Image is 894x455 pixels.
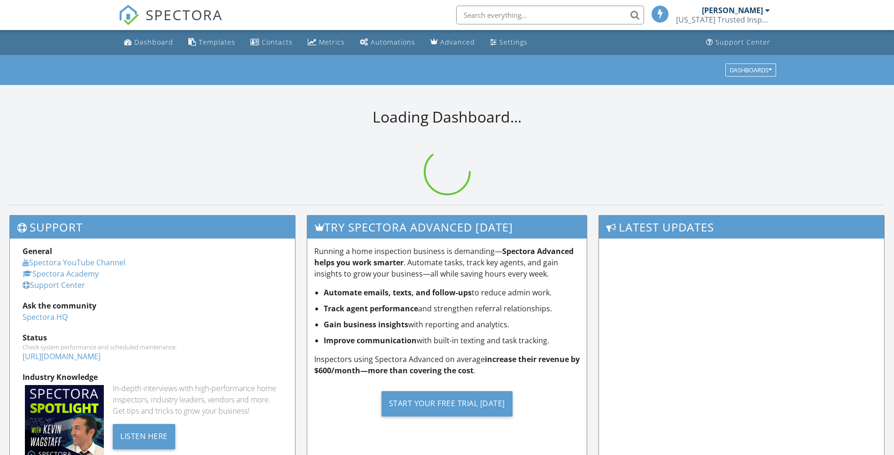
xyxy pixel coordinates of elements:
a: Dashboard [120,34,177,51]
div: Contacts [262,38,293,46]
div: Advanced [440,38,475,46]
a: SPECTORA [118,13,223,32]
a: Contacts [247,34,296,51]
li: with built-in texting and task tracking. [324,335,580,346]
span: SPECTORA [146,5,223,24]
div: Dashboards [730,67,772,73]
a: Settings [486,34,531,51]
div: Start Your Free Trial [DATE] [381,391,513,416]
strong: Improve communication [324,335,417,346]
div: Settings [499,38,528,46]
strong: Track agent performance [324,303,418,314]
strong: Spectora Advanced helps you work smarter [314,246,574,268]
strong: Automate emails, texts, and follow-ups [324,287,472,298]
li: and strengthen referral relationships. [324,303,580,314]
div: Automations [371,38,415,46]
div: Check system performance and scheduled maintenance. [23,343,282,351]
div: Ask the community [23,300,282,311]
li: with reporting and analytics. [324,319,580,330]
input: Search everything... [456,6,644,24]
div: Metrics [319,38,345,46]
a: Support Center [23,280,85,290]
strong: Gain business insights [324,319,408,330]
div: Templates [199,38,235,46]
a: Spectora HQ [23,312,68,322]
div: Wyoming Trusted Inspections [676,15,770,24]
a: Listen Here [113,431,175,441]
div: Listen Here [113,424,175,449]
a: Start Your Free Trial [DATE] [314,384,580,424]
li: to reduce admin work. [324,287,580,298]
a: Metrics [304,34,349,51]
a: Templates [185,34,239,51]
button: Dashboards [725,63,776,77]
a: Spectora YouTube Channel [23,257,125,268]
div: Dashboard [134,38,173,46]
div: In-depth interviews with high-performance home inspectors, industry leaders, vendors and more. Ge... [113,383,282,416]
h3: Try spectora advanced [DATE] [307,216,587,239]
div: Status [23,332,282,343]
a: [URL][DOMAIN_NAME] [23,351,101,362]
a: Advanced [427,34,479,51]
strong: increase their revenue by $600/month—more than covering the cost [314,354,580,376]
a: Spectora Academy [23,269,99,279]
a: Automations (Basic) [356,34,419,51]
div: Support Center [715,38,770,46]
a: Support Center [702,34,774,51]
h3: Support [10,216,295,239]
strong: General [23,246,52,256]
h3: Latest Updates [599,216,884,239]
p: Inspectors using Spectora Advanced on average . [314,354,580,376]
p: Running a home inspection business is demanding— . Automate tasks, track key agents, and gain ins... [314,246,580,279]
div: Industry Knowledge [23,371,282,383]
img: The Best Home Inspection Software - Spectora [118,5,139,25]
div: [PERSON_NAME] [702,6,763,15]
